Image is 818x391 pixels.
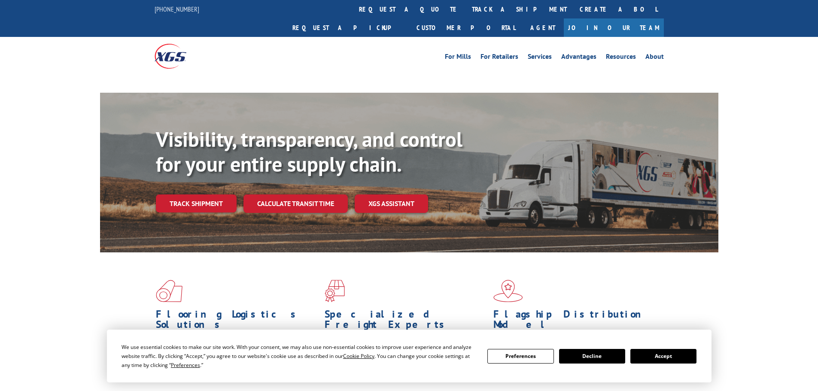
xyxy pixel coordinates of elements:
[343,352,374,360] span: Cookie Policy
[155,5,199,13] a: [PHONE_NUMBER]
[156,280,182,302] img: xgs-icon-total-supply-chain-intelligence-red
[355,194,428,213] a: XGS ASSISTANT
[156,309,318,334] h1: Flooring Logistics Solutions
[445,53,471,63] a: For Mills
[493,309,656,334] h1: Flagship Distribution Model
[559,349,625,364] button: Decline
[325,309,487,334] h1: Specialized Freight Experts
[325,280,345,302] img: xgs-icon-focused-on-flooring-red
[243,194,348,213] a: Calculate transit time
[493,280,523,302] img: xgs-icon-flagship-distribution-model-red
[522,18,564,37] a: Agent
[487,349,553,364] button: Preferences
[156,126,462,177] b: Visibility, transparency, and control for your entire supply chain.
[606,53,636,63] a: Resources
[107,330,712,382] div: Cookie Consent Prompt
[171,361,200,369] span: Preferences
[156,194,237,212] a: Track shipment
[630,349,696,364] button: Accept
[480,53,518,63] a: For Retailers
[645,53,664,63] a: About
[410,18,522,37] a: Customer Portal
[528,53,552,63] a: Services
[561,53,596,63] a: Advantages
[286,18,410,37] a: Request a pickup
[122,343,477,370] div: We use essential cookies to make our site work. With your consent, we may also use non-essential ...
[564,18,664,37] a: Join Our Team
